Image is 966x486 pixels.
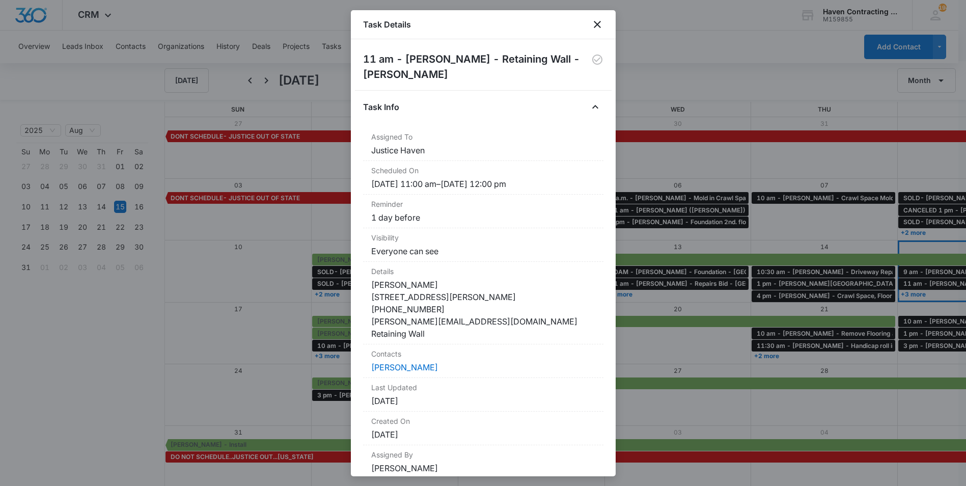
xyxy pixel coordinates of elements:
dt: Created On [371,416,595,426]
div: VisibilityEveryone can see [363,228,603,262]
dd: [PERSON_NAME] [STREET_ADDRESS][PERSON_NAME] [PHONE_NUMBER] [PERSON_NAME][EMAIL_ADDRESS][DOMAIN_NA... [371,279,595,340]
dt: Scheduled On [371,165,595,176]
div: Scheduled On[DATE] 11:00 am–[DATE] 12:00 pm [363,161,603,195]
dt: Last Updated [371,382,595,393]
dd: [DATE] 11:00 am – [DATE] 12:00 pm [371,178,595,190]
div: Last Updated[DATE] [363,378,603,412]
div: Assigned By[PERSON_NAME] [363,445,603,479]
div: Contacts[PERSON_NAME] [363,344,603,378]
h1: Task Details [363,18,411,31]
dt: Contacts [371,348,595,359]
dd: [DATE] [371,428,595,441]
a: [PERSON_NAME] [371,362,438,372]
h2: 11 am - [PERSON_NAME] - Retaining Wall - [PERSON_NAME] [363,51,591,82]
div: Assigned ToJustice Haven [363,127,603,161]
div: Reminder1 day before [363,195,603,228]
dd: 1 day before [371,211,595,224]
dd: [DATE] [371,395,595,407]
div: Created On[DATE] [363,412,603,445]
dt: Details [371,266,595,277]
dt: Assigned To [371,131,595,142]
button: close [591,18,603,31]
dt: Assigned By [371,449,595,460]
dt: Visibility [371,232,595,243]
div: Details[PERSON_NAME] [STREET_ADDRESS][PERSON_NAME] [PHONE_NUMBER] [PERSON_NAME][EMAIL_ADDRESS][DO... [363,262,603,344]
dd: [PERSON_NAME] [371,462,595,474]
button: Close [587,99,603,115]
dd: Justice Haven [371,144,595,156]
dd: Everyone can see [371,245,595,257]
dt: Reminder [371,199,595,209]
h4: Task Info [363,101,399,113]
